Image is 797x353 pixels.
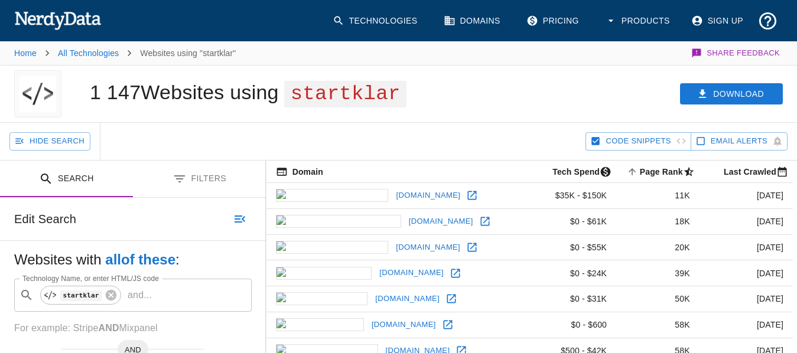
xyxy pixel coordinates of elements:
[598,6,679,36] button: Products
[519,6,588,36] a: Pricing
[691,132,788,151] button: Sign up to track newly added websites and receive email alerts.
[276,318,364,331] img: libreka.de icon
[276,189,389,202] img: hosteurope.de icon
[529,208,616,234] td: $0 - $61K
[700,208,793,234] td: [DATE]
[105,251,175,267] b: all of these
[529,260,616,286] td: $0 - $24K
[537,165,616,179] span: The estimated minimum and maximum annual tech spend each webpage has, based on the free, freemium...
[616,234,700,260] td: 20K
[276,292,368,305] img: mobility.ch icon
[606,135,671,148] span: Hide Code Snippets
[14,321,252,335] p: For example: Stripe Mixpanel
[616,286,700,312] td: 50K
[9,132,90,151] button: Hide Search
[276,241,389,254] img: wemakeit.com icon
[439,316,457,334] a: Open libreka.de in new window
[616,260,700,286] td: 39K
[529,234,616,260] td: $0 - $55K
[123,288,157,302] p: and ...
[14,210,76,228] h6: Edit Search
[19,70,56,117] img: "startklar" logo
[700,260,793,286] td: [DATE]
[616,312,700,338] td: 58K
[700,234,793,260] td: [DATE]
[708,165,793,179] span: Most recent date this website was successfully crawled
[58,48,119,58] a: All Technologies
[393,238,463,257] a: [DOMAIN_NAME]
[14,250,252,269] h5: Websites with :
[616,208,700,234] td: 18K
[476,213,494,230] a: Open pocketcasts.com in new window
[14,48,37,58] a: Home
[40,286,121,305] div: startklar
[437,6,510,36] a: Domains
[276,215,401,228] img: pocketcasts.com icon
[529,312,616,338] td: $0 - $600
[711,135,767,148] span: Sign up to track newly added websites and receive email alerts.
[624,165,700,179] span: A page popularity ranking based on a domain's backlinks. Smaller numbers signal more popular doma...
[326,6,427,36] a: Technologies
[585,132,691,151] button: Hide Code Snippets
[393,187,463,205] a: [DOMAIN_NAME]
[700,286,793,312] td: [DATE]
[616,183,700,209] td: 11K
[406,213,476,231] a: [DOMAIN_NAME]
[684,6,753,36] a: Sign Up
[276,165,323,179] span: The registered domain name (i.e. "nerdydata.com").
[700,312,793,338] td: [DATE]
[680,83,783,105] button: Download
[700,183,793,209] td: [DATE]
[443,290,460,308] a: Open mobility.ch in new window
[60,290,102,300] code: startklar
[529,183,616,209] td: $35K - $150K
[14,41,236,65] nav: breadcrumb
[529,286,616,312] td: $0 - $31K
[276,267,372,280] img: enercon.de icon
[22,273,159,283] label: Technology Name, or enter HTML/JS code
[133,161,266,198] button: Filters
[463,238,481,256] a: Open wemakeit.com in new window
[98,323,119,333] b: AND
[753,6,783,36] button: Support and Documentation
[372,290,443,308] a: [DOMAIN_NAME]
[447,264,464,282] a: Open enercon.de in new window
[376,264,447,282] a: [DOMAIN_NAME]
[90,81,406,103] h1: 1 147 Websites using
[369,316,439,334] a: [DOMAIN_NAME]
[14,8,101,32] img: NerdyData.com
[140,47,236,59] p: Websites using "startklar"
[463,187,481,204] a: Open hosteurope.de in new window
[284,81,406,107] span: startklar
[689,41,783,65] button: Share Feedback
